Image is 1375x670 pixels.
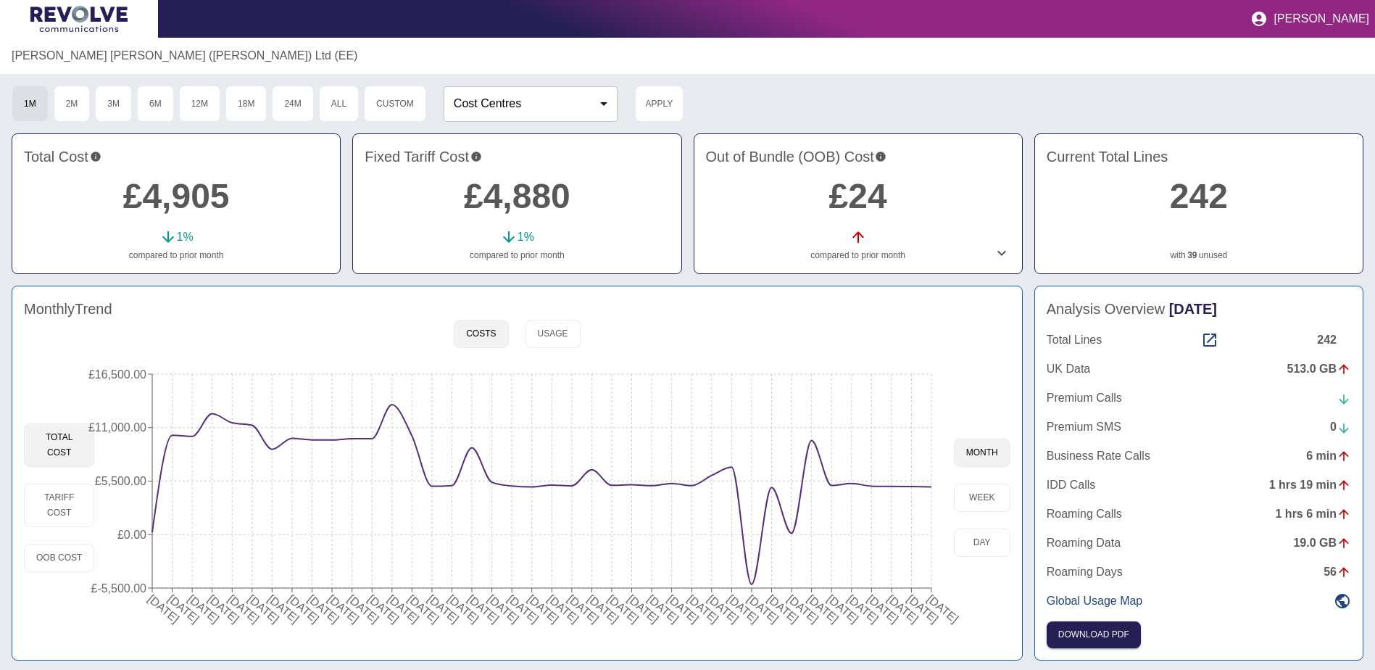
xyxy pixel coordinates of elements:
a: Business Rate Calls6 min [1047,447,1351,465]
tspan: [DATE] [925,592,961,625]
tspan: [DATE] [665,592,702,625]
a: [PERSON_NAME] [PERSON_NAME] ([PERSON_NAME]) Ltd (EE) [12,47,357,65]
p: UK Data [1047,360,1090,378]
tspan: [DATE] [386,592,422,625]
button: Usage [526,320,581,348]
p: Premium SMS [1047,418,1121,436]
div: 1 hrs 6 min [1276,505,1351,523]
tspan: [DATE] [685,592,721,625]
tspan: [DATE] [765,592,802,625]
tspan: £0.00 [117,529,146,541]
button: 18M [225,86,267,122]
tspan: [DATE] [206,592,242,625]
button: 6M [137,86,174,122]
a: IDD Calls1 hrs 19 min [1047,476,1351,494]
button: Click here to download the most recent invoice. If the current month’s invoice is unavailable, th... [1047,621,1141,648]
div: 56 [1324,563,1351,581]
tspan: £16,500.00 [88,368,146,381]
p: IDD Calls [1047,476,1096,494]
tspan: [DATE] [885,592,921,625]
tspan: [DATE] [805,592,842,625]
tspan: [DATE] [266,592,302,625]
a: Premium Calls [1047,389,1351,407]
button: 12M [179,86,220,122]
tspan: [DATE] [905,592,942,625]
a: £24 [829,177,887,215]
div: 6 min [1306,447,1351,465]
svg: This is the total charges incurred over 1 months [90,146,101,167]
tspan: [DATE] [726,592,762,625]
tspan: [DATE] [286,592,322,625]
tspan: [DATE] [545,592,581,625]
h4: Current Total Lines [1047,146,1351,167]
div: 19.0 GB [1293,534,1351,552]
a: Global Usage Map [1047,592,1351,610]
a: Total Lines242 [1047,331,1351,349]
button: week [954,484,1010,512]
button: 3M [95,86,132,122]
p: Premium Calls [1047,389,1122,407]
h4: Out of Bundle (OOB) Cost [706,146,1010,167]
tspan: [DATE] [845,592,881,625]
div: 1 hrs 19 min [1269,476,1351,494]
tspan: [DATE] [486,592,522,625]
tspan: [DATE] [225,592,262,625]
p: with unused [1047,249,1351,262]
tspan: [DATE] [645,592,681,625]
p: 1 % [518,228,534,246]
tspan: £5,500.00 [95,475,146,487]
tspan: [DATE] [425,592,462,625]
tspan: [DATE] [605,592,641,625]
button: day [954,529,1010,557]
a: UK Data513.0 GB [1047,360,1351,378]
tspan: [DATE] [825,592,861,625]
tspan: [DATE] [186,592,222,625]
button: Total Cost [24,423,94,467]
h4: Fixed Tariff Cost [365,146,669,167]
button: Apply [635,86,684,122]
a: 39 [1187,249,1197,262]
tspan: [DATE] [705,592,741,625]
h4: Monthly Trend [24,298,112,320]
h4: Analysis Overview [1047,298,1351,320]
button: 2M [54,86,91,122]
tspan: [DATE] [346,592,382,625]
p: Business Rate Calls [1047,447,1150,465]
tspan: [DATE] [745,592,781,625]
svg: This is your recurring contracted cost [470,146,482,167]
button: All [319,86,359,122]
p: compared to prior month [24,249,328,262]
p: Roaming Data [1047,534,1121,552]
span: [DATE] [1169,301,1217,317]
p: [PERSON_NAME] [1274,12,1369,25]
tspan: [DATE] [526,592,562,625]
a: Roaming Data19.0 GB [1047,534,1351,552]
p: Global Usage Map [1047,592,1143,610]
tspan: £-5,500.00 [91,582,147,595]
h4: Total Cost [24,146,328,167]
p: 1 % [177,228,194,246]
tspan: [DATE] [306,592,342,625]
tspan: [DATE] [405,592,441,625]
tspan: [DATE] [146,592,182,625]
tspan: [DATE] [325,592,362,625]
tspan: [DATE] [365,592,402,625]
p: Total Lines [1047,331,1102,349]
tspan: £11,000.00 [88,421,146,434]
button: 1M [12,86,49,122]
div: 513.0 GB [1287,360,1351,378]
button: Costs [454,320,508,348]
button: [PERSON_NAME] [1245,4,1375,33]
tspan: [DATE] [465,592,502,625]
a: Premium SMS0 [1047,418,1351,436]
a: 242 [1170,177,1228,215]
p: Roaming Days [1047,563,1123,581]
button: Tariff Cost [24,484,94,527]
tspan: [DATE] [565,592,602,625]
img: Logo [30,6,128,32]
a: £4,880 [464,177,570,215]
svg: Costs outside of your fixed tariff [875,146,886,167]
p: compared to prior month [365,249,669,262]
tspan: [DATE] [505,592,541,625]
tspan: [DATE] [865,592,901,625]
